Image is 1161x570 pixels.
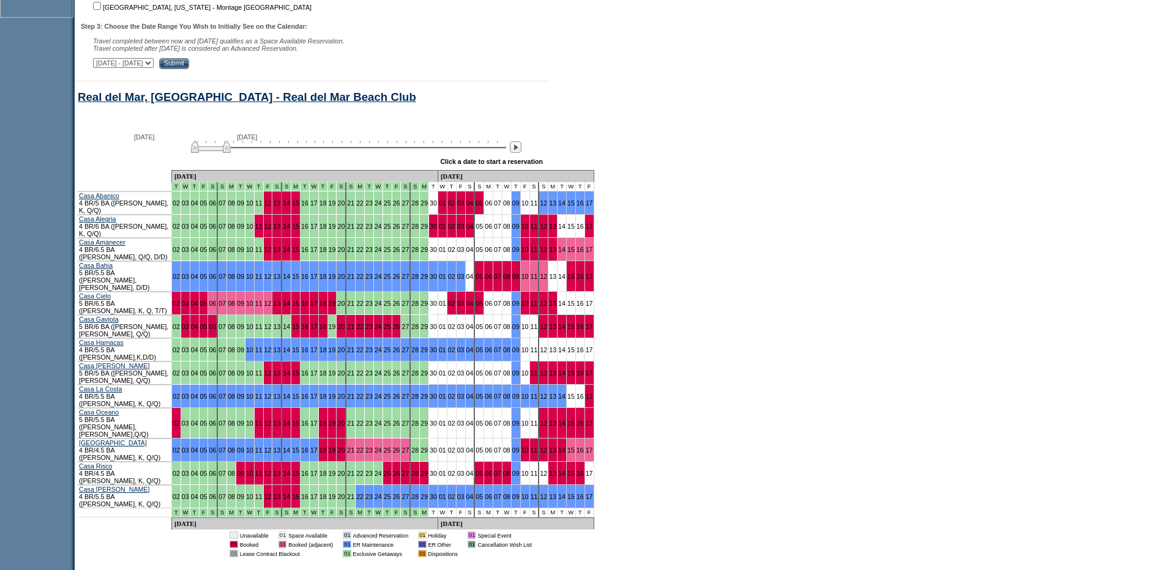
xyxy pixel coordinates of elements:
[337,246,345,253] a: 20
[375,223,382,230] a: 24
[466,223,474,230] a: 04
[356,323,364,330] a: 22
[401,273,409,280] a: 27
[558,199,566,207] a: 14
[218,199,226,207] a: 07
[420,323,428,330] a: 29
[191,199,198,207] a: 04
[329,323,336,330] a: 19
[159,58,189,69] input: Submit
[283,273,290,280] a: 14
[310,199,318,207] a: 17
[503,273,510,280] a: 08
[494,323,501,330] a: 07
[228,223,235,230] a: 08
[577,273,584,280] a: 16
[384,246,391,253] a: 25
[586,323,593,330] a: 17
[200,300,207,307] a: 05
[191,346,198,353] a: 04
[420,246,428,253] a: 29
[301,199,308,207] a: 16
[365,273,373,280] a: 23
[329,199,336,207] a: 19
[182,246,189,253] a: 03
[503,199,510,207] a: 08
[218,346,226,353] a: 07
[283,300,290,307] a: 14
[457,323,465,330] a: 03
[558,300,566,307] a: 14
[264,300,272,307] a: 12
[503,323,510,330] a: 08
[273,223,280,230] a: 13
[191,300,198,307] a: 04
[558,323,566,330] a: 14
[375,199,382,207] a: 24
[586,246,593,253] a: 17
[200,346,207,353] a: 05
[301,223,308,230] a: 16
[439,323,446,330] a: 01
[540,199,547,207] a: 12
[191,223,198,230] a: 04
[264,199,272,207] a: 12
[485,300,492,307] a: 06
[301,273,308,280] a: 16
[510,141,521,153] img: Next
[79,316,119,323] a: Casa Gaviota
[356,223,364,230] a: 22
[476,300,483,307] a: 05
[401,199,409,207] a: 27
[209,199,216,207] a: 06
[319,199,327,207] a: 18
[540,300,547,307] a: 12
[567,323,575,330] a: 15
[347,246,354,253] a: 21
[255,223,263,230] a: 11
[283,323,290,330] a: 14
[173,223,180,230] a: 02
[310,223,318,230] a: 17
[577,223,584,230] a: 16
[79,339,124,346] a: Casa Hamacas
[476,273,483,280] a: 05
[384,300,391,307] a: 25
[393,300,400,307] a: 26
[319,246,327,253] a: 18
[375,323,382,330] a: 24
[228,300,235,307] a: 08
[439,300,446,307] a: 01
[384,273,391,280] a: 25
[567,300,575,307] a: 15
[586,273,593,280] a: 17
[182,346,189,353] a: 03
[476,223,483,230] a: 05
[347,273,354,280] a: 21
[531,223,538,230] a: 11
[273,300,280,307] a: 13
[191,246,198,253] a: 04
[246,199,253,207] a: 10
[246,323,253,330] a: 10
[319,300,327,307] a: 18
[173,273,180,280] a: 02
[228,273,235,280] a: 08
[521,273,529,280] a: 10
[540,223,547,230] a: 12
[476,199,483,207] a: 05
[448,300,455,307] a: 02
[466,323,474,330] a: 04
[283,246,290,253] a: 14
[209,246,216,253] a: 06
[531,300,538,307] a: 11
[558,223,566,230] a: 14
[246,346,253,353] a: 10
[329,223,336,230] a: 19
[485,323,492,330] a: 06
[301,323,308,330] a: 16
[246,223,253,230] a: 10
[457,300,465,307] a: 03
[420,300,428,307] a: 29
[384,323,391,330] a: 25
